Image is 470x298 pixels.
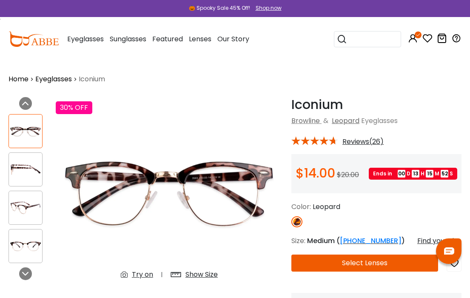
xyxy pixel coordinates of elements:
span: H [421,170,424,178]
span: Sunglasses [110,34,146,44]
span: & [322,116,330,126]
img: Iconium Leopard Metal , Combination , Plastic Eyeglasses , NosePads Frames from ABBE Glasses [9,123,42,140]
span: 00 [398,170,405,178]
div: Show Size [185,269,218,280]
a: Leopard [332,116,359,126]
a: Home [9,74,28,84]
a: Shop now [251,4,282,11]
span: 52 [441,170,448,178]
span: Featured [152,34,183,44]
img: abbeglasses.com [9,32,59,47]
span: Lenses [189,34,211,44]
span: M [435,170,439,178]
span: Our Story [217,34,249,44]
span: Ends in [373,170,396,178]
div: Find your size [417,236,461,246]
span: Eyeglasses [361,116,398,126]
img: Iconium Leopard Metal , Combination , Plastic Eyeglasses , NosePads Frames from ABBE Glasses [9,238,42,255]
img: Iconium Leopard Metal , Combination , Plastic Eyeglasses , NosePads Frames from ABBE Glasses [9,161,42,178]
div: 30% OFF [56,101,92,114]
span: Size: [291,236,305,246]
img: Iconium Leopard Metal , Combination , Plastic Eyeglasses , NosePads Frames from ABBE Glasses [9,200,42,216]
span: 15 [426,170,433,178]
span: Leopard [313,202,340,212]
a: Eyeglasses [35,74,72,84]
span: $20.00 [337,170,359,180]
span: Reviews(26) [342,138,384,146]
span: S [450,170,453,178]
a: Browline [291,116,320,126]
div: 🎃 Spooky Sale 45% Off! [189,4,250,12]
span: $14.00 [296,164,335,182]
span: Medium ( ) [307,236,405,246]
span: Iconium [79,74,105,84]
a: [PHONE_NUMBER] [340,236,402,246]
h1: Iconium [291,97,461,112]
div: Try on [132,269,153,280]
span: Color: [291,202,311,212]
span: D [407,170,410,178]
span: Eyeglasses [67,34,104,44]
img: Iconium Leopard Metal , Combination , Plastic Eyeglasses , NosePads Frames from ABBE Glasses [56,97,283,287]
div: Shop now [256,4,282,12]
img: chat [444,247,454,255]
span: 13 [412,170,419,178]
button: Select Lenses [291,255,438,272]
